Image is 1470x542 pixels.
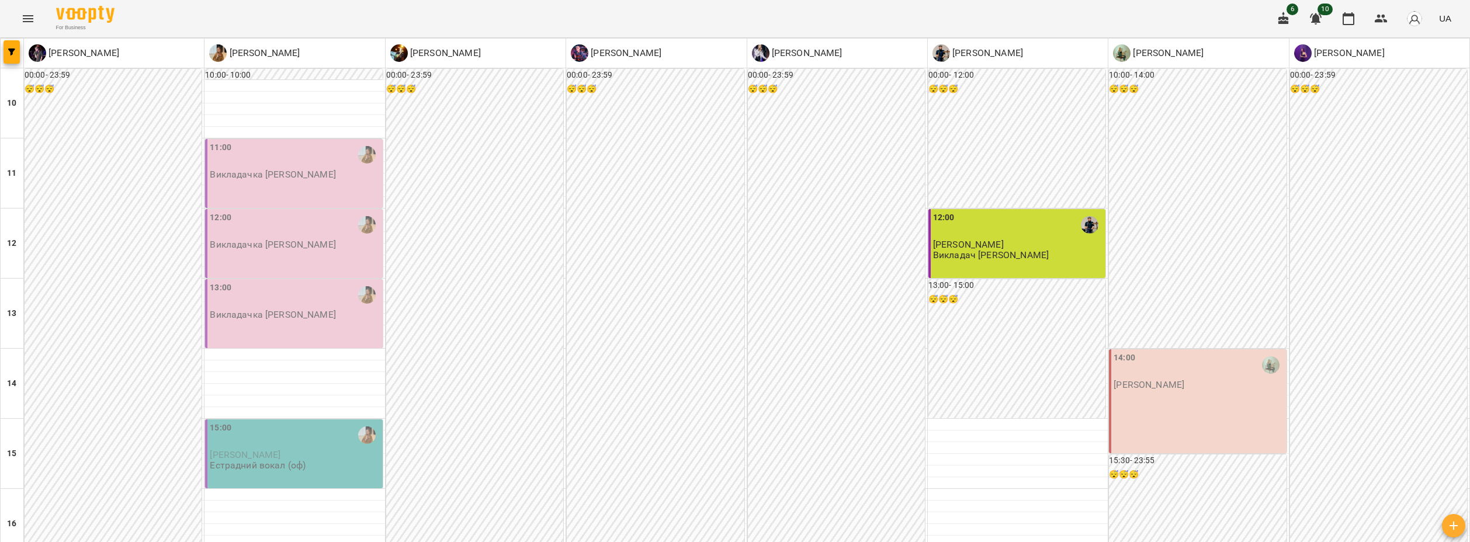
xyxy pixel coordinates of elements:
img: О [752,44,769,62]
a: П [PERSON_NAME] [390,44,481,62]
span: 6 [1287,4,1298,15]
a: Б [PERSON_NAME] [1294,44,1385,62]
span: For Business [56,24,115,32]
h6: 😴😴😴 [25,83,202,96]
div: Олександра [1113,44,1204,62]
div: Валерія [29,44,119,62]
h6: 00:00 - 23:59 [25,69,202,82]
span: [PERSON_NAME] [933,239,1004,250]
img: Б [1294,44,1312,62]
img: Діна [358,216,376,234]
p: Естрадний вокал (оф) [210,460,306,470]
h6: 00:00 - 23:59 [1290,69,1467,82]
button: Створити урок [1442,514,1465,537]
img: В [29,44,46,62]
p: [PERSON_NAME] [588,46,661,60]
h6: 13:00 - 15:00 [928,279,1105,292]
h6: 16 [7,517,16,530]
a: О [PERSON_NAME] [1113,44,1204,62]
a: Д [PERSON_NAME] [571,44,661,62]
button: UA [1434,8,1456,29]
p: [PERSON_NAME] [950,46,1023,60]
h6: 14 [7,377,16,390]
img: Voopty Logo [56,6,115,23]
label: 14:00 [1114,352,1135,364]
p: [PERSON_NAME] [46,46,119,60]
h6: 😴😴😴 [748,83,925,96]
h6: 😴😴😴 [928,83,1105,96]
p: [PERSON_NAME] [1312,46,1385,60]
h6: 00:00 - 23:59 [748,69,925,82]
h6: 00:00 - 23:59 [567,69,744,82]
div: Божена Поліщук [1294,44,1385,62]
h6: 13 [7,307,16,320]
div: Сергій [932,44,1023,62]
div: Павло [390,44,481,62]
a: Д [PERSON_NAME] [209,44,300,62]
img: Д [209,44,227,62]
img: Діна [358,426,376,444]
p: Викладачка [PERSON_NAME] [210,169,336,179]
h6: 😴😴😴 [1109,83,1286,96]
p: [PERSON_NAME] [408,46,481,60]
span: UA [1439,12,1451,25]
h6: 😴😴😴 [1109,468,1286,481]
label: 12:00 [210,211,231,224]
img: Олександра [1262,356,1280,374]
h6: 😴😴😴 [1290,83,1467,96]
h6: 10 [7,97,16,110]
img: Діна [358,146,376,164]
a: О [PERSON_NAME] [752,44,843,62]
label: 15:00 [210,422,231,435]
img: Д [571,44,588,62]
div: Дмитро [571,44,661,62]
img: Сергій [1081,216,1098,234]
h6: 10:00 - 14:00 [1109,69,1286,82]
h6: 00:00 - 12:00 [928,69,1105,82]
h6: 00:00 - 23:59 [386,69,563,82]
a: С [PERSON_NAME] [932,44,1023,62]
span: 10 [1318,4,1333,15]
h6: 😴😴😴 [567,83,744,96]
label: 12:00 [933,211,955,224]
p: [PERSON_NAME] [1131,46,1204,60]
div: Ольга [752,44,843,62]
h6: 12 [7,237,16,250]
img: С [932,44,950,62]
h6: 15 [7,447,16,460]
h6: 😴😴😴 [928,293,1105,306]
img: Діна [358,286,376,304]
p: [PERSON_NAME] [227,46,300,60]
p: [PERSON_NAME] [769,46,843,60]
h6: 😴😴😴 [386,83,563,96]
h6: 15:30 - 23:55 [1109,454,1286,467]
p: Викладачка [PERSON_NAME] [210,239,336,249]
div: Діна [209,44,300,62]
a: В [PERSON_NAME] [29,44,119,62]
img: П [390,44,408,62]
h6: 10:00 - 10:00 [205,69,382,82]
label: 13:00 [210,282,231,294]
label: 11:00 [210,141,231,154]
p: Викладач [PERSON_NAME] [933,250,1049,260]
img: avatar_s.png [1406,11,1423,27]
p: Викладачка [PERSON_NAME] [210,310,336,319]
span: [PERSON_NAME] [210,449,280,460]
button: Menu [14,5,42,33]
p: [PERSON_NAME] [1114,380,1184,390]
img: О [1113,44,1131,62]
h6: 11 [7,167,16,180]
